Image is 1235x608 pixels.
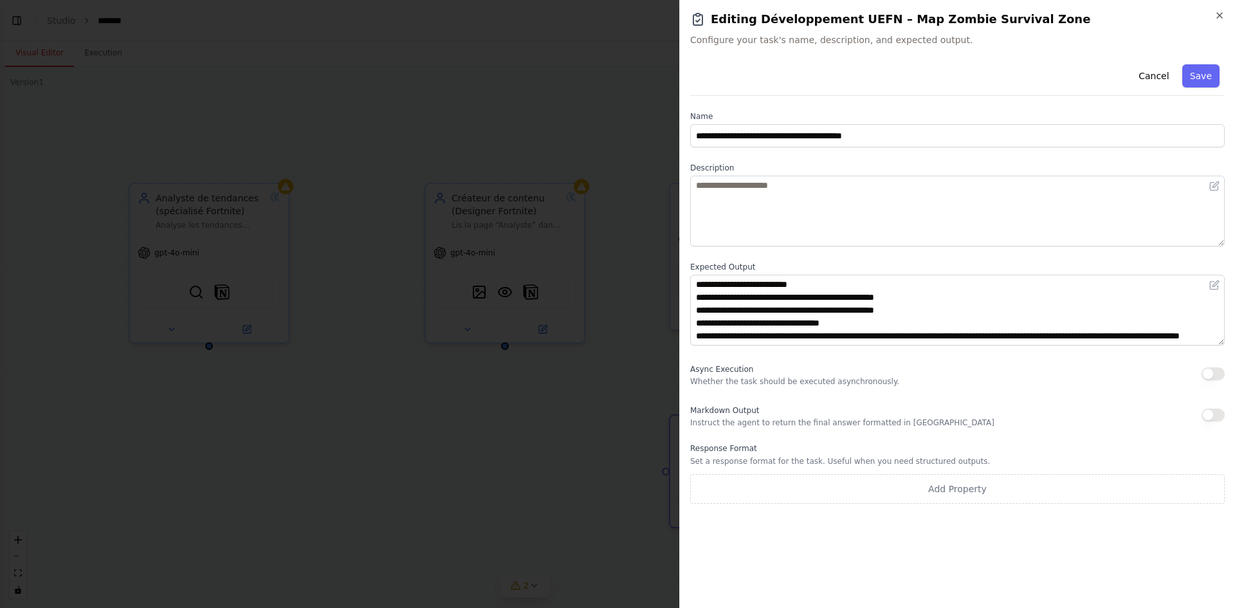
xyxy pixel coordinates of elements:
button: Open in editor [1207,277,1222,293]
p: Instruct the agent to return the final answer formatted in [GEOGRAPHIC_DATA] [690,418,994,428]
label: Name [690,111,1225,122]
button: Open in editor [1207,178,1222,194]
span: Async Execution [690,365,753,374]
button: Save [1182,64,1220,88]
p: Whether the task should be executed asynchronously. [690,376,899,387]
p: Set a response format for the task. Useful when you need structured outputs. [690,456,1225,466]
span: Markdown Output [690,406,759,415]
button: Add Property [690,474,1225,504]
button: Cancel [1131,64,1176,88]
h2: Editing Développement UEFN – Map Zombie Survival Zone [690,10,1225,28]
label: Description [690,163,1225,173]
label: Response Format [690,443,1225,454]
label: Expected Output [690,262,1225,272]
span: Configure your task's name, description, and expected output. [690,33,1225,46]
